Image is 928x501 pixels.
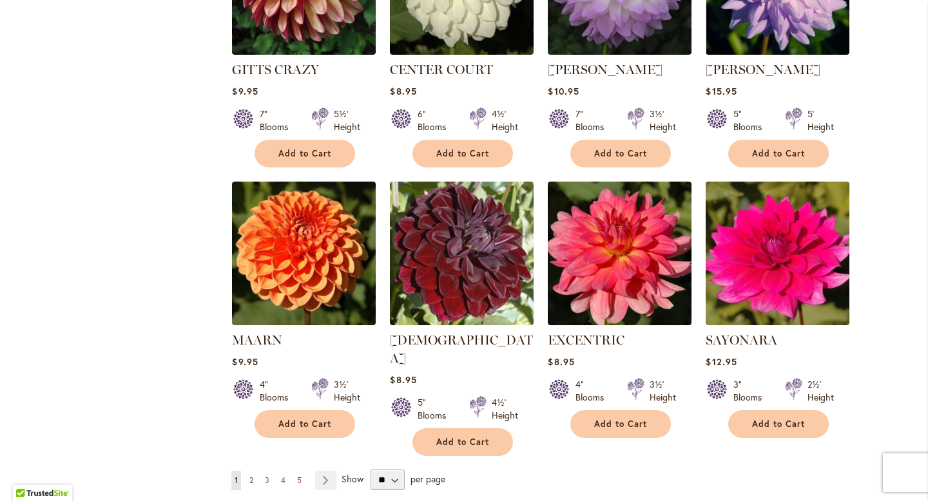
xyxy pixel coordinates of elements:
button: Add to Cart [570,410,671,438]
img: SAYONARA [706,182,849,325]
a: Gitts Crazy [232,45,376,57]
span: 3 [265,475,269,485]
div: 7" Blooms [260,108,296,133]
span: $10.95 [548,85,579,97]
span: 5 [297,475,302,485]
a: [PERSON_NAME] [548,62,662,77]
button: Add to Cart [728,410,829,438]
div: 5" Blooms [418,396,454,422]
div: 5' Height [807,108,834,133]
img: MAARN [232,182,376,325]
div: 3½' Height [650,378,676,404]
span: $8.95 [390,85,416,97]
button: Add to Cart [412,140,513,167]
div: 5½' Height [334,108,360,133]
span: Add to Cart [752,148,805,159]
span: 4 [281,475,285,485]
span: Show [342,473,363,485]
button: Add to Cart [412,428,513,456]
a: [PERSON_NAME] [706,62,820,77]
div: 6" Blooms [418,108,454,133]
a: SAYONARA [706,316,849,328]
a: 3 [262,471,273,490]
a: MIKAYLA MIRANDA [548,45,691,57]
a: GITTS CRAZY [232,62,319,77]
img: VOODOO [390,182,534,325]
span: $12.95 [706,355,737,368]
button: Add to Cart [728,140,829,167]
span: $8.95 [390,373,416,386]
a: 2 [246,471,256,490]
span: Add to Cart [594,419,647,430]
a: JORDAN NICOLE [706,45,849,57]
span: $8.95 [548,355,574,368]
a: EXCENTRIC [548,332,624,348]
span: $9.95 [232,85,258,97]
button: Add to Cart [570,140,671,167]
button: Add to Cart [255,410,355,438]
span: $9.95 [232,355,258,368]
button: Add to Cart [255,140,355,167]
a: SAYONARA [706,332,777,348]
a: MAARN [232,316,376,328]
div: 3½' Height [334,378,360,404]
div: 5" Blooms [733,108,769,133]
img: EXCENTRIC [548,182,691,325]
div: 2½' Height [807,378,834,404]
a: 4 [278,471,289,490]
div: 7" Blooms [575,108,612,133]
span: Add to Cart [436,437,489,448]
span: Add to Cart [436,148,489,159]
a: CENTER COURT [390,45,534,57]
a: CENTER COURT [390,62,493,77]
a: VOODOO [390,316,534,328]
a: MAARN [232,332,282,348]
span: Add to Cart [594,148,647,159]
div: 3½' Height [650,108,676,133]
span: Add to Cart [278,419,331,430]
div: 4½' Height [492,396,518,422]
a: [DEMOGRAPHIC_DATA] [390,332,533,366]
span: $15.95 [706,85,737,97]
a: EXCENTRIC [548,316,691,328]
span: Add to Cart [278,148,331,159]
iframe: Launch Accessibility Center [10,455,46,491]
span: 1 [235,475,238,485]
div: 4" Blooms [575,378,612,404]
div: 3" Blooms [733,378,769,404]
span: Add to Cart [752,419,805,430]
span: per page [411,473,445,485]
div: 4½' Height [492,108,518,133]
span: 2 [249,475,253,485]
a: 5 [294,471,305,490]
div: 4" Blooms [260,378,296,404]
